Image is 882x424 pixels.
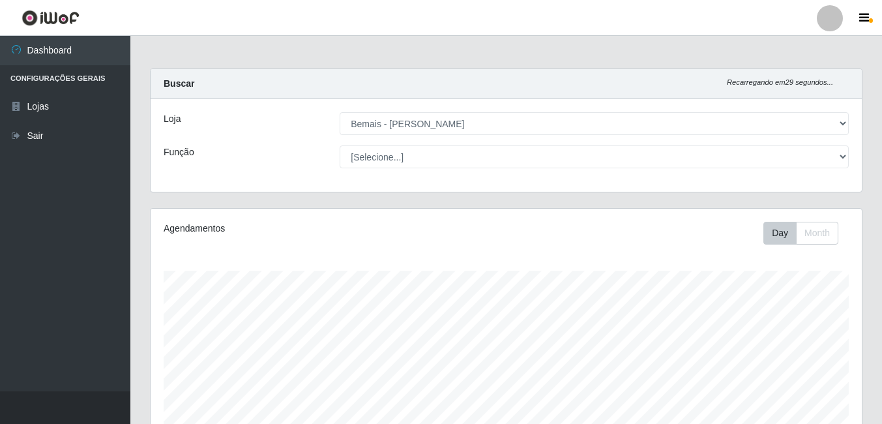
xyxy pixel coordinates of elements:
[763,222,849,245] div: Toolbar with button groups
[164,145,194,159] label: Função
[164,222,437,235] div: Agendamentos
[763,222,797,245] button: Day
[164,112,181,126] label: Loja
[763,222,838,245] div: First group
[22,10,80,26] img: CoreUI Logo
[727,78,833,86] i: Recarregando em 29 segundos...
[796,222,838,245] button: Month
[164,78,194,89] strong: Buscar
